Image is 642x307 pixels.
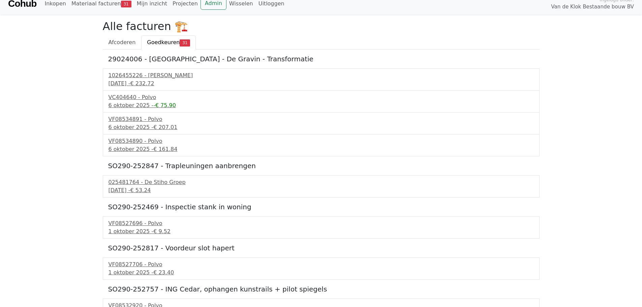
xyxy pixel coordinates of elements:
span: € 53.24 [130,187,151,193]
div: 025481764 - De Stiho Groep [109,178,534,186]
span: Van de Klok Bestaande bouw BV [551,3,634,11]
a: VF08534891 - Polvo6 oktober 2025 -€ 207.01 [109,115,534,131]
div: VF08527696 - Polvo [109,219,534,227]
a: 1026455226 - [PERSON_NAME][DATE] -€ 232.72 [109,71,534,88]
div: VF08527706 - Polvo [109,260,534,269]
div: 1 oktober 2025 - [109,227,534,236]
div: 1026455226 - [PERSON_NAME] [109,71,534,80]
a: Goedkeuren31 [141,35,196,50]
span: € 161.84 [153,146,177,152]
span: -€ 75.90 [153,102,176,109]
h5: SO290-252847 - Trapleuningen aanbrengen [108,162,534,170]
span: € 9.52 [153,228,171,235]
span: € 23.40 [153,269,174,276]
div: 1 oktober 2025 - [109,269,534,277]
h5: SO290-252817 - Voordeur slot hapert [108,244,534,252]
span: 31 [180,39,190,46]
span: Afcoderen [109,39,136,45]
div: VF08534890 - Polvo [109,137,534,145]
span: 31 [121,1,131,7]
span: € 232.72 [130,80,154,87]
div: VF08534891 - Polvo [109,115,534,123]
h5: SO290-252757 - ING Cedar, ophangen kunstrails + pilot spiegels [108,285,534,293]
div: [DATE] - [109,80,534,88]
a: VC404640 - Polvo6 oktober 2025 --€ 75.90 [109,93,534,110]
div: 6 oktober 2025 - [109,145,534,153]
h5: SO290-252469 - Inspectie stank in woning [108,203,534,211]
div: VC404640 - Polvo [109,93,534,101]
a: VF08534890 - Polvo6 oktober 2025 -€ 161.84 [109,137,534,153]
div: 6 oktober 2025 - [109,101,534,110]
a: 025481764 - De Stiho Groep[DATE] -€ 53.24 [109,178,534,194]
a: VF08527696 - Polvo1 oktober 2025 -€ 9.52 [109,219,534,236]
div: 6 oktober 2025 - [109,123,534,131]
span: Goedkeuren [147,39,180,45]
h5: 29024006 - [GEOGRAPHIC_DATA] - De Gravin - Transformatie [108,55,534,63]
a: VF08527706 - Polvo1 oktober 2025 -€ 23.40 [109,260,534,277]
span: € 207.01 [153,124,177,130]
div: [DATE] - [109,186,534,194]
a: Afcoderen [103,35,142,50]
h2: Alle facturen 🏗️ [103,20,540,33]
